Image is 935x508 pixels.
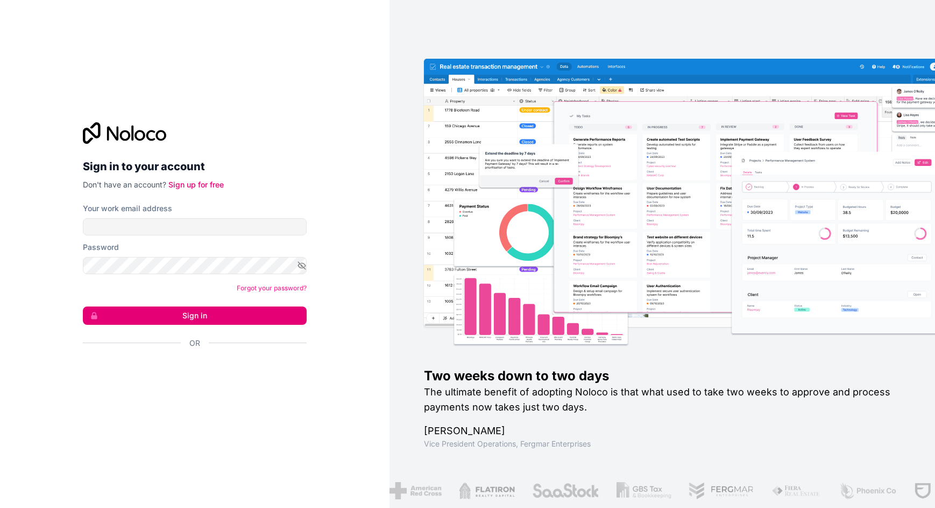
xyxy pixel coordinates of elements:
[168,180,224,189] a: Sign up for free
[527,482,595,499] img: /assets/saastock-C6Zbiodz.png
[424,439,901,449] h1: Vice President Operations , Fergmar Enterprises
[83,157,307,176] h2: Sign in to your account
[684,482,749,499] img: /assets/fergmar-CudnrXN5.png
[455,482,511,499] img: /assets/flatiron-C8eUkumj.png
[83,242,119,253] label: Password
[83,180,166,189] span: Don't have an account?
[424,385,901,415] h2: The ultimate benefit of adopting Noloco is that what used to take two weeks to approve and proces...
[424,367,901,385] h1: Two weeks down to two days
[612,482,667,499] img: /assets/gbstax-C-GtDUiK.png
[385,482,437,499] img: /assets/american-red-cross-BAupjrZR.png
[767,482,817,499] img: /assets/fiera-fwj2N5v4.png
[83,307,307,325] button: Sign in
[83,218,307,235] input: Email address
[834,482,892,499] img: /assets/phoenix-BREaitsQ.png
[189,338,200,349] span: Or
[83,257,307,274] input: Password
[237,284,307,292] a: Forgot your password?
[83,203,172,214] label: Your work email address
[424,423,901,439] h1: [PERSON_NAME]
